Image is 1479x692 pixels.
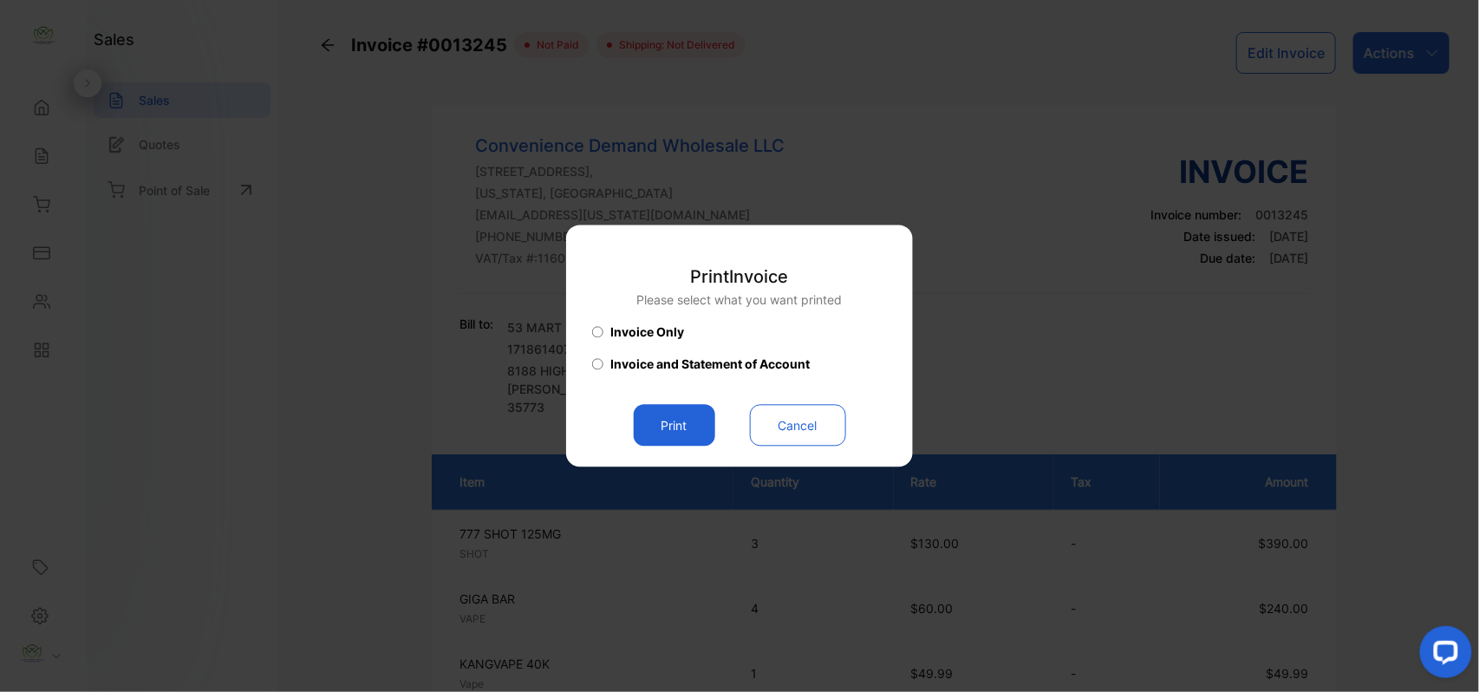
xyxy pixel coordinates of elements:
[750,405,846,447] button: Cancel
[637,291,843,310] p: Please select what you want printed
[637,264,843,291] p: Print Invoice
[610,323,684,342] span: Invoice Only
[1406,619,1479,692] iframe: LiveChat chat widget
[634,405,715,447] button: Print
[610,356,810,374] span: Invoice and Statement of Account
